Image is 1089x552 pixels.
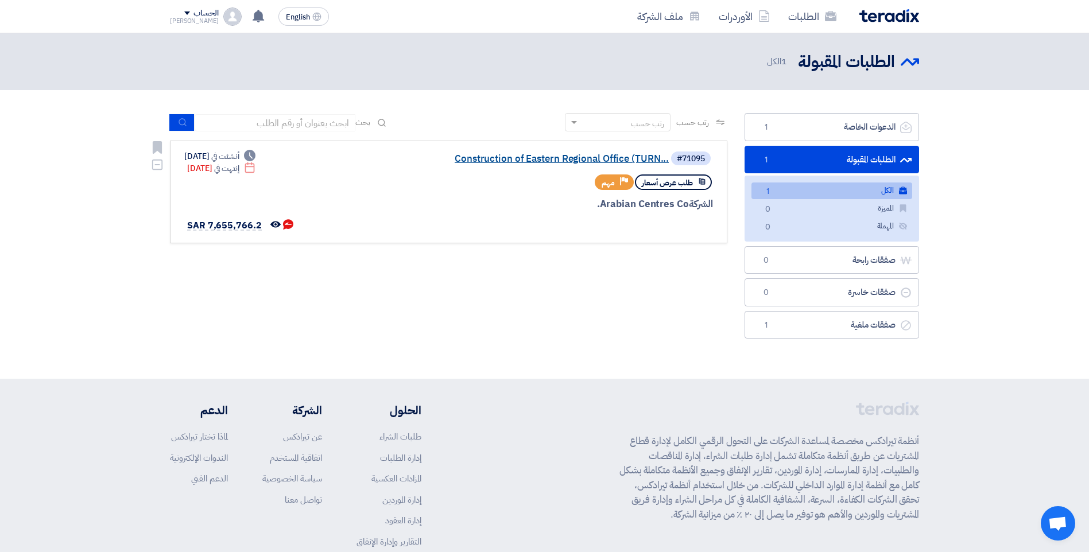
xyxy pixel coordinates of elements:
a: سياسة الخصوصية [262,472,322,485]
span: الشركة [689,197,714,211]
a: الدعوات الخاصة1 [745,113,919,141]
a: صفقات خاسرة0 [745,278,919,306]
a: ملف الشركة [628,3,710,30]
a: المميزة [751,200,912,217]
a: الطلبات [779,3,846,30]
span: رتب حسب [676,116,709,129]
img: Teradix logo [859,9,919,22]
span: 1 [759,320,773,331]
a: إدارة الموردين [382,493,421,506]
span: أنشئت في [211,150,239,162]
span: English [286,13,310,21]
span: 0 [761,204,774,216]
div: Arabian Centres Co. [437,197,713,212]
span: 1 [761,186,774,198]
a: إدارة العقود [385,514,421,527]
a: صفقات رابحة0 [745,246,919,274]
div: [PERSON_NAME] [170,18,219,24]
div: الحساب [193,9,218,18]
a: اتفاقية المستخدم [270,452,322,464]
span: 1 [759,122,773,133]
a: التقارير وإدارة الإنفاق [356,535,421,548]
a: عن تيرادكس [283,430,322,443]
span: 0 [759,255,773,266]
span: 1 [781,55,786,68]
div: رتب حسب [631,118,664,130]
a: لماذا تختار تيرادكس [171,430,228,443]
div: [DATE] [187,162,255,174]
li: الحلول [356,402,421,419]
a: المهملة [751,218,912,235]
span: إنتهت في [214,162,239,174]
span: SAR 7,655,766.2 [187,219,262,232]
a: الكل [751,182,912,199]
li: الشركة [262,402,322,419]
a: الأوردرات [710,3,779,30]
a: Construction of Eastern Regional Office (TURN... [439,154,669,164]
a: طلبات الشراء [379,430,421,443]
div: دردشة مفتوحة [1041,506,1075,541]
a: المزادات العكسية [371,472,421,485]
span: الكل [767,55,789,68]
h2: الطلبات المقبولة [798,51,895,73]
a: الندوات الإلكترونية [170,452,228,464]
img: profile_test.png [223,7,242,26]
span: طلب عرض أسعار [642,177,693,188]
span: 0 [761,221,774,234]
p: أنظمة تيرادكس مخصصة لمساعدة الشركات على التحول الرقمي الكامل لإدارة قطاع المشتريات عن طريق أنظمة ... [619,434,919,522]
a: إدارة الطلبات [380,452,421,464]
div: #71095 [677,155,705,163]
li: الدعم [170,402,228,419]
span: 1 [759,154,773,166]
a: الدعم الفني [191,472,228,485]
a: تواصل معنا [285,493,322,506]
span: مهم [602,177,615,188]
span: بحث [355,116,370,129]
a: صفقات ملغية1 [745,311,919,339]
input: ابحث بعنوان أو رقم الطلب [195,114,355,131]
a: الطلبات المقبولة1 [745,146,919,174]
div: [DATE] [184,150,255,162]
span: 0 [759,287,773,298]
button: English [278,7,329,26]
